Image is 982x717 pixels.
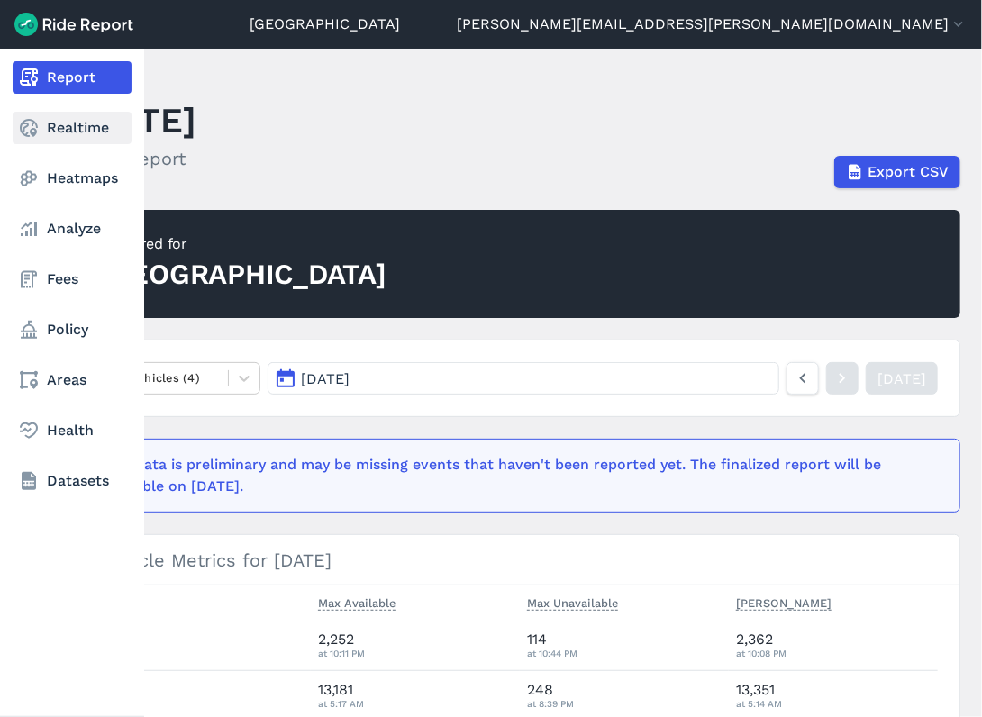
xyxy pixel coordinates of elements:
[250,14,400,35] a: [GEOGRAPHIC_DATA]
[102,621,311,670] th: Bird
[736,679,938,712] div: 13,351
[736,593,832,614] button: [PERSON_NAME]
[101,255,386,295] div: [GEOGRAPHIC_DATA]
[868,161,949,183] span: Export CSV
[102,454,927,497] div: This data is preliminary and may be missing events that haven't been reported yet. The finalized ...
[13,364,132,396] a: Areas
[13,465,132,497] a: Datasets
[527,645,722,661] div: at 10:44 PM
[13,112,132,144] a: Realtime
[101,233,386,255] div: Prepared for
[13,414,132,447] a: Health
[527,679,722,712] div: 248
[527,695,722,712] div: at 8:39 PM
[13,61,132,94] a: Report
[80,535,959,585] h3: Vehicle Metrics for [DATE]
[736,695,938,712] div: at 5:14 AM
[14,13,133,36] img: Ride Report
[268,362,779,395] button: [DATE]
[736,593,832,611] span: [PERSON_NAME]
[318,629,513,661] div: 2,252
[13,263,132,295] a: Fees
[318,593,396,611] span: Max Available
[301,370,350,387] span: [DATE]
[318,593,396,614] button: Max Available
[318,679,513,712] div: 13,181
[834,156,960,188] button: Export CSV
[527,629,722,661] div: 114
[866,362,938,395] a: [DATE]
[13,313,132,346] a: Policy
[13,213,132,245] a: Analyze
[318,695,513,712] div: at 5:17 AM
[527,593,618,614] button: Max Unavailable
[318,645,513,661] div: at 10:11 PM
[736,645,938,661] div: at 10:08 PM
[13,162,132,195] a: Heatmaps
[527,593,618,611] span: Max Unavailable
[736,629,938,661] div: 2,362
[457,14,968,35] button: [PERSON_NAME][EMAIL_ADDRESS][PERSON_NAME][DOMAIN_NAME]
